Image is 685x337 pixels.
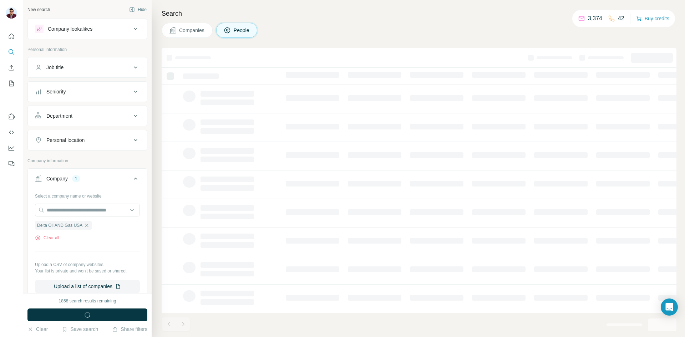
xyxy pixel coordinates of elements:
[28,170,147,190] button: Company1
[28,59,147,76] button: Job title
[6,77,17,90] button: My lists
[48,25,92,32] div: Company lookalikes
[27,326,48,333] button: Clear
[46,175,68,182] div: Company
[62,326,98,333] button: Save search
[27,46,147,53] p: Personal information
[35,280,140,293] button: Upload a list of companies
[35,268,140,274] p: Your list is private and won't be saved or shared.
[35,261,140,268] p: Upload a CSV of company websites.
[35,235,59,241] button: Clear all
[72,175,80,182] div: 1
[28,20,147,37] button: Company lookalikes
[46,137,85,144] div: Personal location
[162,9,676,19] h4: Search
[6,126,17,139] button: Use Surfe API
[588,14,602,23] p: 3,374
[112,326,147,333] button: Share filters
[28,107,147,124] button: Department
[6,110,17,123] button: Use Surfe on LinkedIn
[46,88,66,95] div: Seniority
[6,142,17,154] button: Dashboard
[6,30,17,43] button: Quick start
[6,46,17,58] button: Search
[661,298,678,316] div: Open Intercom Messenger
[59,298,116,304] div: 1858 search results remaining
[28,83,147,100] button: Seniority
[6,61,17,74] button: Enrich CSV
[37,222,82,229] span: Delta Oil AND Gas USA
[35,190,140,199] div: Select a company name or website
[636,14,669,24] button: Buy credits
[27,6,50,13] div: New search
[46,64,64,71] div: Job title
[234,27,250,34] span: People
[6,7,17,19] img: Avatar
[179,27,205,34] span: Companies
[6,157,17,170] button: Feedback
[124,4,152,15] button: Hide
[46,112,72,119] div: Department
[27,158,147,164] p: Company information
[28,132,147,149] button: Personal location
[618,14,624,23] p: 42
